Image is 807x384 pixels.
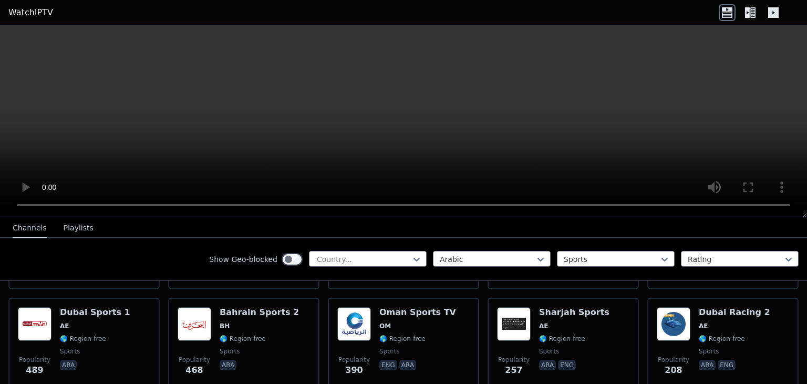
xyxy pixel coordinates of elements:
span: AE [539,322,548,330]
span: 489 [26,364,43,377]
h6: Dubai Racing 2 [699,307,770,318]
img: Dubai Sports 1 [18,307,51,341]
p: ara [60,360,77,370]
h6: Dubai Sports 1 [60,307,130,318]
span: 🌎 Region-free [699,335,745,343]
span: 🌎 Region-free [220,335,266,343]
span: 🌎 Region-free [539,335,585,343]
p: eng [558,360,576,370]
p: ara [220,360,236,370]
span: 468 [185,364,203,377]
img: Dubai Racing 2 [657,307,690,341]
p: eng [718,360,736,370]
span: Popularity [658,356,689,364]
span: sports [379,347,399,356]
span: sports [220,347,240,356]
h6: Bahrain Sports 2 [220,307,299,318]
a: WatchIPTV [8,6,53,19]
span: Popularity [179,356,210,364]
h6: Sharjah Sports [539,307,609,318]
span: 390 [345,364,363,377]
span: 🌎 Region-free [379,335,426,343]
img: Sharjah Sports [497,307,531,341]
span: 208 [665,364,682,377]
label: Show Geo-blocked [209,254,277,265]
p: ara [539,360,556,370]
p: eng [379,360,397,370]
button: Playlists [64,218,94,238]
img: Bahrain Sports 2 [178,307,211,341]
span: sports [60,347,80,356]
span: AE [699,322,708,330]
span: sports [699,347,719,356]
span: BH [220,322,230,330]
span: sports [539,347,559,356]
p: ara [699,360,716,370]
span: 257 [505,364,522,377]
span: OM [379,322,391,330]
h6: Oman Sports TV [379,307,456,318]
span: Popularity [498,356,530,364]
span: Popularity [19,356,50,364]
span: 🌎 Region-free [60,335,106,343]
button: Channels [13,218,47,238]
span: Popularity [338,356,370,364]
img: Oman Sports TV [337,307,371,341]
p: ara [399,360,416,370]
span: AE [60,322,69,330]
